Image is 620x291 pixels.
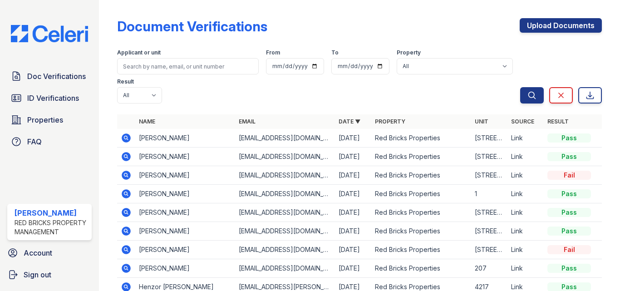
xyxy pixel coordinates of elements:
[471,129,507,148] td: [STREET_ADDRESS]
[27,71,86,82] span: Doc Verifications
[235,241,335,259] td: [EMAIL_ADDRESS][DOMAIN_NAME]
[7,89,92,107] a: ID Verifications
[239,118,256,125] a: Email
[15,207,88,218] div: [PERSON_NAME]
[335,166,371,185] td: [DATE]
[135,241,235,259] td: [PERSON_NAME]
[335,203,371,222] td: [DATE]
[235,185,335,203] td: [EMAIL_ADDRESS][DOMAIN_NAME]
[511,118,534,125] a: Source
[335,222,371,241] td: [DATE]
[547,133,591,143] div: Pass
[371,203,471,222] td: Red Bricks Properties
[4,244,95,262] a: Account
[117,58,259,74] input: Search by name, email, or unit number
[335,148,371,166] td: [DATE]
[331,49,339,56] label: To
[397,49,421,56] label: Property
[235,259,335,278] td: [EMAIL_ADDRESS][DOMAIN_NAME]
[117,49,161,56] label: Applicant or unit
[507,241,544,259] td: Link
[139,118,155,125] a: Name
[117,18,267,35] div: Document Verifications
[375,118,405,125] a: Property
[371,222,471,241] td: Red Bricks Properties
[135,148,235,166] td: [PERSON_NAME]
[235,203,335,222] td: [EMAIL_ADDRESS][DOMAIN_NAME]
[335,185,371,203] td: [DATE]
[135,203,235,222] td: [PERSON_NAME]
[135,185,235,203] td: [PERSON_NAME]
[235,222,335,241] td: [EMAIL_ADDRESS][DOMAIN_NAME]
[547,245,591,254] div: Fail
[471,148,507,166] td: [STREET_ADDRESS]
[335,259,371,278] td: [DATE]
[15,218,88,237] div: Red Bricks Property Management
[371,259,471,278] td: Red Bricks Properties
[135,222,235,241] td: [PERSON_NAME]
[471,185,507,203] td: 1
[27,114,63,125] span: Properties
[4,266,95,284] a: Sign out
[117,78,134,85] label: Result
[135,259,235,278] td: [PERSON_NAME]
[266,49,280,56] label: From
[547,152,591,161] div: Pass
[547,171,591,180] div: Fail
[371,241,471,259] td: Red Bricks Properties
[135,166,235,185] td: [PERSON_NAME]
[507,185,544,203] td: Link
[24,269,51,280] span: Sign out
[4,25,95,42] img: CE_Logo_Blue-a8612792a0a2168367f1c8372b55b34899dd931a85d93a1a3d3e32e68fde9ad4.png
[7,133,92,151] a: FAQ
[471,166,507,185] td: [STREET_ADDRESS]
[235,166,335,185] td: [EMAIL_ADDRESS][DOMAIN_NAME]
[27,93,79,104] span: ID Verifications
[507,203,544,222] td: Link
[7,67,92,85] a: Doc Verifications
[475,118,488,125] a: Unit
[547,264,591,273] div: Pass
[507,259,544,278] td: Link
[235,148,335,166] td: [EMAIL_ADDRESS][DOMAIN_NAME]
[339,118,360,125] a: Date ▼
[507,222,544,241] td: Link
[547,208,591,217] div: Pass
[135,129,235,148] td: [PERSON_NAME]
[471,203,507,222] td: [STREET_ADDRESS]
[335,241,371,259] td: [DATE]
[520,18,602,33] a: Upload Documents
[471,259,507,278] td: 207
[547,227,591,236] div: Pass
[507,166,544,185] td: Link
[371,185,471,203] td: Red Bricks Properties
[235,129,335,148] td: [EMAIL_ADDRESS][DOMAIN_NAME]
[27,136,42,147] span: FAQ
[371,129,471,148] td: Red Bricks Properties
[335,129,371,148] td: [DATE]
[471,222,507,241] td: [STREET_ADDRESS]
[371,166,471,185] td: Red Bricks Properties
[507,148,544,166] td: Link
[7,111,92,129] a: Properties
[547,118,569,125] a: Result
[371,148,471,166] td: Red Bricks Properties
[507,129,544,148] td: Link
[471,241,507,259] td: [STREET_ADDRESS]
[547,189,591,198] div: Pass
[24,247,52,258] span: Account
